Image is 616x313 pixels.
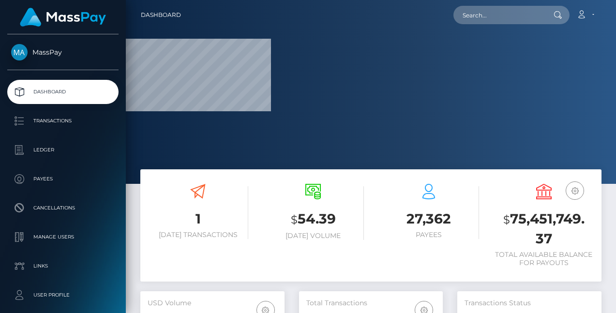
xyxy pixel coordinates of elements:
[453,6,544,24] input: Search...
[148,298,277,308] h5: USD Volume
[7,48,119,57] span: MassPay
[291,213,298,226] small: $
[494,251,594,267] h6: Total Available Balance for Payouts
[20,8,106,27] img: MassPay Logo
[11,288,115,302] p: User Profile
[148,209,248,228] h3: 1
[494,209,594,248] h3: 75,451,749.37
[7,196,119,220] a: Cancellations
[263,232,363,240] h6: [DATE] Volume
[7,109,119,133] a: Transactions
[7,225,119,249] a: Manage Users
[7,80,119,104] a: Dashboard
[306,298,436,308] h5: Total Transactions
[465,298,594,308] h5: Transactions Status
[7,254,119,278] a: Links
[378,209,479,228] h3: 27,362
[11,114,115,128] p: Transactions
[148,231,248,239] h6: [DATE] Transactions
[11,85,115,99] p: Dashboard
[378,231,479,239] h6: Payees
[11,143,115,157] p: Ledger
[503,213,510,226] small: $
[141,5,181,25] a: Dashboard
[11,44,28,60] img: MassPay
[7,138,119,162] a: Ledger
[11,230,115,244] p: Manage Users
[11,172,115,186] p: Payees
[11,259,115,273] p: Links
[11,201,115,215] p: Cancellations
[7,167,119,191] a: Payees
[7,283,119,307] a: User Profile
[263,209,363,229] h3: 54.39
